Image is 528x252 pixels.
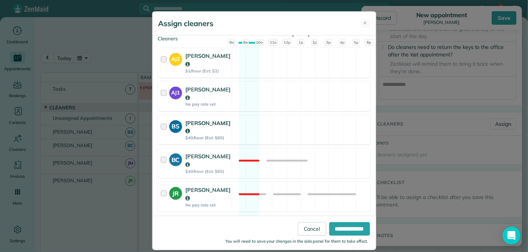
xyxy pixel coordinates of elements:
strong: BS [169,120,182,131]
strong: [PERSON_NAME] [186,52,231,68]
strong: AJ2 [169,53,182,63]
div: Cleaners [158,35,370,37]
strong: AJ1 [169,87,182,97]
a: Cancel [298,222,326,236]
strong: [PERSON_NAME] [186,153,231,168]
strong: No pay rate set [186,102,231,107]
strong: $1/hour (Est: $2) [186,68,231,74]
small: You will need to save your changes in the side panel for them to take effect. [226,239,368,244]
div: Open Intercom Messenger [503,227,521,245]
strong: [PERSON_NAME] [186,86,231,101]
strong: $40/hour (Est: $60) [186,169,231,174]
strong: [PERSON_NAME] [186,186,231,202]
strong: $40/hour (Est: $60) [186,135,231,140]
strong: No pay rate set [186,202,231,208]
strong: JR [169,187,182,198]
span: ✕ [363,19,367,27]
strong: BC [169,153,182,164]
strong: [PERSON_NAME] [186,119,231,135]
h5: Assign cleaners [158,18,214,29]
